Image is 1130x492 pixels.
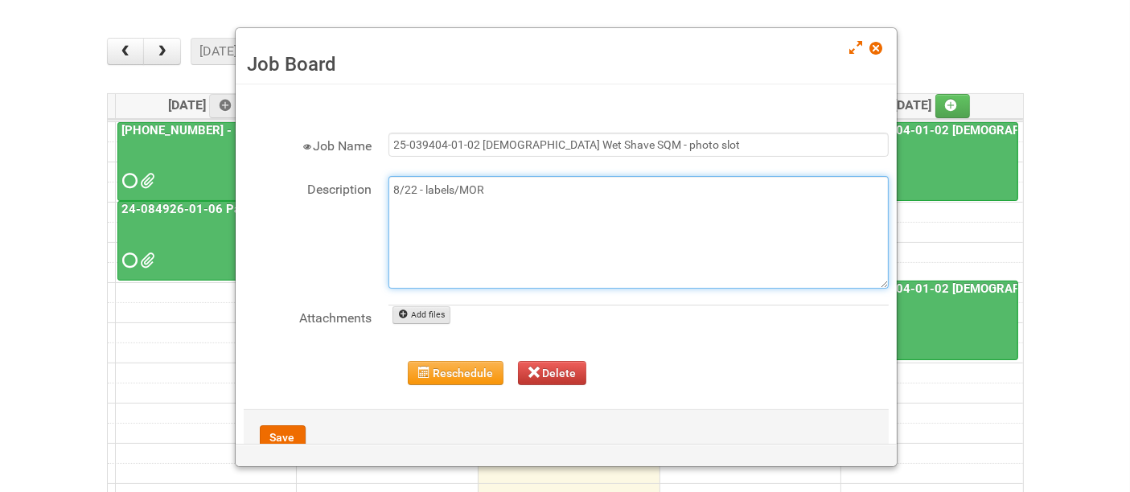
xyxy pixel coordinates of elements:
a: Add an event [935,94,971,118]
span: [DATE] [168,97,244,113]
span: [DATE] [894,97,971,113]
a: 25-039404-01-02 [DEMOGRAPHIC_DATA] Wet Shave SQM [843,122,1018,202]
label: Job Name [244,133,372,156]
a: [PHONE_NUMBER] - R+F InnoCPT [117,122,292,202]
h3: Job Board [248,52,885,76]
button: [DATE] [191,38,245,65]
span: Requested [123,255,134,266]
button: Reschedule [408,361,503,385]
span: grp 1001 2..jpg group 1001 1..jpg MOR 24-084926-01-08.xlsm Labels 24-084926-01-06 Pack Collab Wan... [141,255,152,266]
a: 25-039404-01-02 [DEMOGRAPHIC_DATA] Wet Shave SQM - photo slot [843,281,1018,360]
label: Attachments [244,305,372,328]
a: 24-084926-01-06 Pack Collab Wand Tint [117,201,292,281]
a: Add an event [209,94,244,118]
button: Delete [518,361,587,385]
a: 24-084926-01-06 Pack Collab Wand Tint [119,202,351,216]
a: [PHONE_NUMBER] - R+F InnoCPT [119,123,309,137]
span: MDN 25-032854-01-08 Left overs.xlsx MOR 25-032854-01-08.xlsm 25_032854_01_LABELS_Lion.xlsx MDN 25... [141,175,152,187]
a: Add files [392,306,451,324]
span: Requested [123,175,134,187]
label: Description [244,176,372,199]
button: Save [260,425,306,449]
